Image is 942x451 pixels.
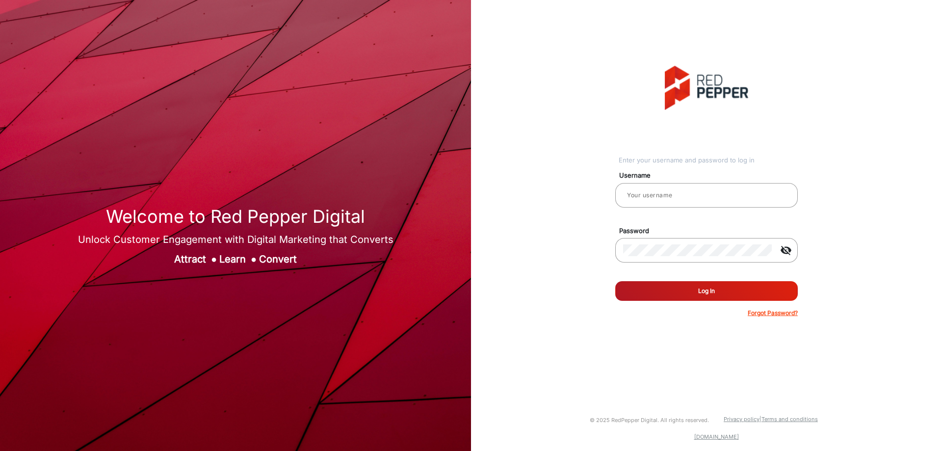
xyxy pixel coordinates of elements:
[78,232,393,247] div: Unlock Customer Engagement with Digital Marketing that Converts
[619,156,798,165] div: Enter your username and password to log in
[665,66,748,110] img: vmg-logo
[615,281,798,301] button: Log In
[694,433,739,440] a: [DOMAIN_NAME]
[761,416,818,423] a: Terms and conditions
[759,416,761,423] a: |
[748,309,798,318] p: Forgot Password?
[724,416,759,423] a: Privacy policy
[774,244,798,256] mat-icon: visibility_off
[612,226,809,236] mat-label: Password
[251,253,257,265] span: ●
[78,206,393,227] h1: Welcome to Red Pepper Digital
[590,417,709,424] small: © 2025 RedPepper Digital. All rights reserved.
[211,253,217,265] span: ●
[78,252,393,266] div: Attract Learn Convert
[623,189,790,201] input: Your username
[612,171,809,181] mat-label: Username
